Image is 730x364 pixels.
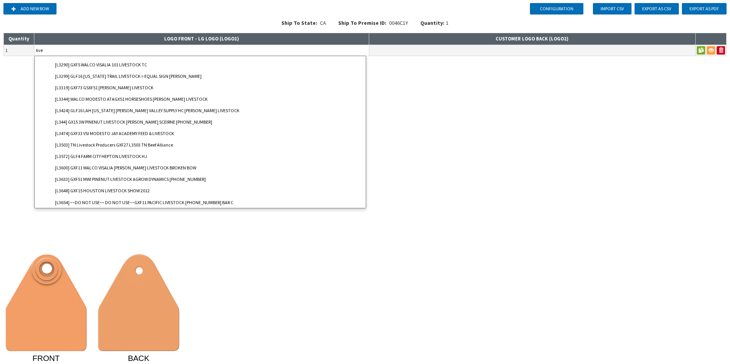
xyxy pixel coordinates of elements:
[34,33,369,45] th: LOGO FRONT - LG LOGO ( LOGO1 )
[420,19,449,27] div: 1
[35,197,366,209] div: [L3654] ~~DO NOT USE~~ DO NOT USE~~GXF11 PACIFIC LIVESTOCK [PHONE_NUMBER] BAR C
[32,354,60,362] tspan: FRONT
[530,3,583,14] button: Configuration
[35,163,366,174] div: [L3600] GXF11 WALCO VISALIA [PERSON_NAME] LIVESTOCK BROKEN BOW
[128,354,150,362] tspan: BACK
[275,19,332,31] div: CA
[35,60,366,71] div: [L3290] GXF5 WALCO VISALIA 101 LIVESTOCK TC
[35,174,366,185] div: [L3633] GXF51 MWI PINENUT LIVESTOCK AGROW DYNAMICS [PHONE_NUMBER]
[593,3,631,14] button: Import CSV
[35,71,366,82] div: [L3299] GLF16 [US_STATE] TRAIL LIVESTOCK = EQUAL SIGN [PERSON_NAME]
[635,3,679,14] button: Export as CSV
[281,19,317,26] span: Ship To State:
[35,151,366,163] div: [L3572] GLF4 FARM CITY HEPTON LIVESTOCK HJ
[35,140,366,151] div: [L3503] TN Livestock Producers GXF27 L3503 TN Beef Alliance
[35,82,366,94] div: [L3319] GXF73 GSXF51 [PERSON_NAME] LIVESTOCK
[35,117,366,128] div: [L344] GX15 3W PINENUT LIVESTOCK [PERSON_NAME] SCEIRNE [PHONE_NUMBER]
[682,3,727,14] button: Export as PDF
[4,33,34,45] th: Quantity
[35,105,366,117] div: [L3424] GLF16 LAH [US_STATE] [PERSON_NAME] VALLEY SUPPLY HC [PERSON_NAME] LIVESTOCK
[338,19,386,26] span: Ship To Premise ID:
[35,185,366,197] div: [L3648] GXF15 HOUSTON LIVESTOCK SHOW 2012
[35,128,366,140] div: [L3474] GXF33 VSI MODESTO JAY ACADEMY FEED & LIVESTOCK
[35,94,366,105] div: [L3344] WALCO MODESTO ATAGX51 HORSESHOES [PERSON_NAME] LIVESTOCK
[3,3,57,14] button: Add new row
[420,19,444,26] span: Quantity:
[369,33,695,45] th: CUSTOMER LOGO BACK ( LOGO2 )
[332,19,414,31] div: 0046C1Y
